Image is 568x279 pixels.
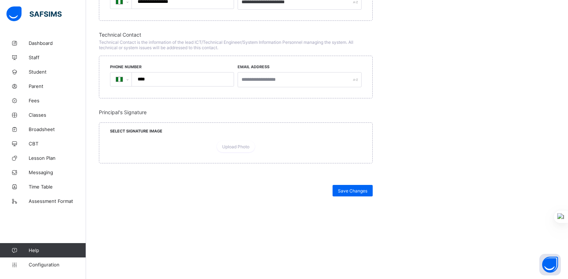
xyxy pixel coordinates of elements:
[99,109,373,163] div: Principal's Signature
[99,109,373,115] span: Principal's Signature
[110,129,162,134] span: Select Signature Image
[222,144,249,149] span: Upload Photo
[99,32,373,98] div: Technical Contact
[238,65,269,69] label: Email Address
[29,83,86,89] span: Parent
[29,40,86,46] span: Dashboard
[29,126,86,132] span: Broadsheet
[6,6,62,22] img: safsims
[29,112,86,118] span: Classes
[539,254,561,275] button: Open asap
[338,188,367,194] span: Save Changes
[29,69,86,75] span: Student
[29,198,86,204] span: Assessment Format
[29,141,86,147] span: CBT
[110,65,142,69] label: Phone Number
[29,262,86,268] span: Configuration
[99,32,373,38] span: Technical Contact
[99,39,353,50] span: Technical Contact is the information of the lead ICT/Technical Engineer/System Information Person...
[29,155,86,161] span: Lesson Plan
[29,55,86,60] span: Staff
[29,247,86,253] span: Help
[29,184,86,190] span: Time Table
[29,169,86,175] span: Messaging
[29,98,86,103] span: Fees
